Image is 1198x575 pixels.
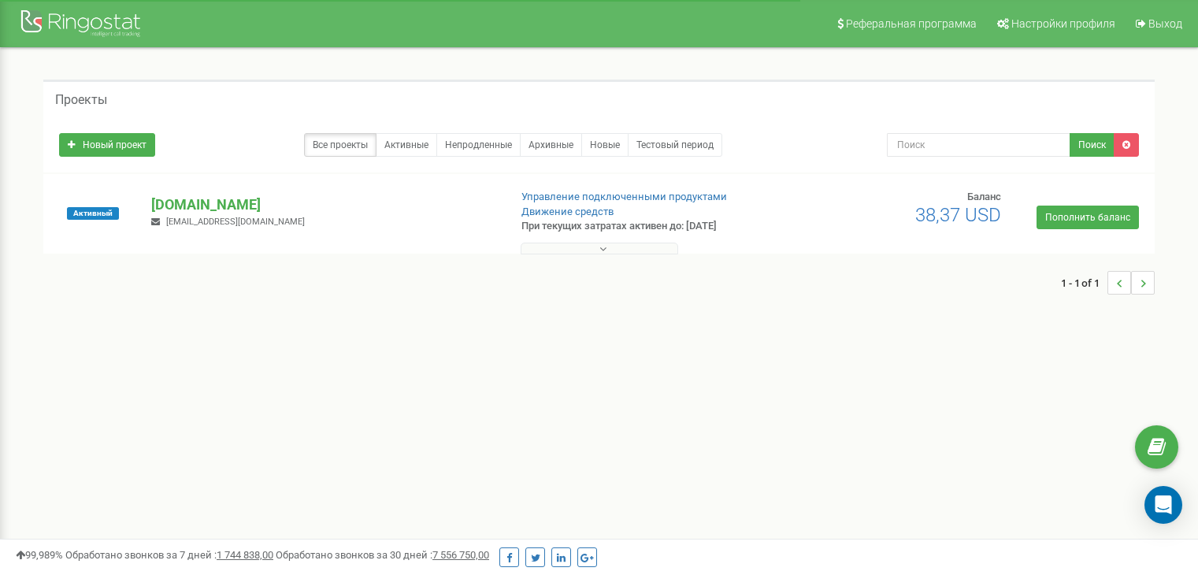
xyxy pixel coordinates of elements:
a: Все проекты [304,133,376,157]
span: Реферальная программа [846,17,977,30]
span: Баланс [967,191,1001,202]
a: Управление подключенными продуктами [521,191,727,202]
a: Архивные [520,133,582,157]
span: Выход [1148,17,1182,30]
a: Новый проект [59,133,155,157]
a: Пополнить баланс [1037,206,1139,229]
h5: Проекты [55,93,107,107]
span: Обработано звонков за 7 дней : [65,549,273,561]
a: Активные [376,133,437,157]
span: 99,989% [16,549,63,561]
button: Поиск [1070,133,1115,157]
div: Open Intercom Messenger [1144,486,1182,524]
span: Настройки профиля [1011,17,1115,30]
p: При текущих затратах активен до: [DATE] [521,219,773,234]
span: Обработано звонков за 30 дней : [276,549,489,561]
input: Поиск [887,133,1070,157]
a: Непродленные [436,133,521,157]
a: Движение средств [521,206,614,217]
nav: ... [1061,255,1155,310]
p: [DOMAIN_NAME] [151,195,495,215]
a: Тестовый период [628,133,722,157]
span: 1 - 1 of 1 [1061,271,1107,295]
a: Новые [581,133,629,157]
span: 38,37 USD [915,204,1001,226]
span: [EMAIL_ADDRESS][DOMAIN_NAME] [166,217,305,227]
u: 7 556 750,00 [432,549,489,561]
u: 1 744 838,00 [217,549,273,561]
span: Активный [67,207,119,220]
